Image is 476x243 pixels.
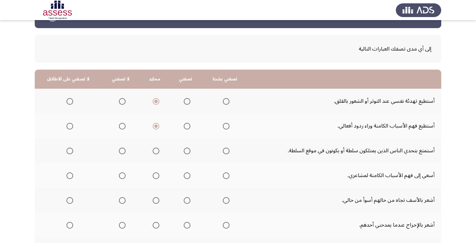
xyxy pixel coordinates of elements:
mat-radio-group: Select an option [150,170,159,181]
mat-radio-group: Select an option [150,219,159,231]
mat-radio-group: Select an option [116,170,126,181]
mat-radio-group: Select an option [181,194,190,206]
mat-radio-group: Select an option [116,219,126,231]
mat-radio-group: Select an option [116,120,126,132]
mat-radio-group: Select an option [220,194,229,206]
td: أسعي إلى فهم الأسباب الكامنة لمشاعري. [248,163,441,188]
mat-radio-group: Select an option [181,95,190,107]
mat-radio-group: Select an option [150,145,159,156]
img: Assessment logo of Emotional Intelligence Assessment [35,1,80,19]
mat-radio-group: Select an option [150,194,159,206]
mat-radio-group: Select an option [64,170,73,181]
mat-radio-group: Select an option [220,219,229,231]
mat-radio-group: Select an option [150,95,159,107]
mat-radio-group: Select an option [64,120,73,132]
mat-radio-group: Select an option [220,95,229,107]
mat-radio-group: Select an option [181,120,190,132]
td: أشعر بالإحراج عندما يمدحني أحدهم. [248,213,441,237]
mat-radio-group: Select an option [220,170,229,181]
td: أستطيع فهم الأسباب الكامنة وراء ردود أفعالي. [248,113,441,138]
h3: Emotional Intelligence Assessment [210,12,295,21]
mat-radio-group: Select an option [181,145,190,156]
td: أستطيع تهدئة نفسي عند التوتر أو الشعور بالقلق. [248,89,441,113]
mat-radio-group: Select an option [150,120,159,132]
mat-radio-group: Select an option [64,194,73,206]
mat-radio-group: Select an option [64,219,73,231]
th: تصفني [169,70,201,89]
td: أشعر بالأسف تجاه من حالهم أسوأ من حالي. [248,188,441,213]
mat-radio-group: Select an option [116,95,126,107]
div: إلى أي مدى تصفك العبارات التالية [45,43,431,55]
mat-radio-group: Select an option [181,170,190,181]
th: لا تصفني [102,70,140,89]
img: Assess Talent Management logo [396,1,441,19]
mat-radio-group: Select an option [64,95,73,107]
mat-radio-group: Select an option [220,120,229,132]
th: محايد [140,70,169,89]
mat-radio-group: Select an option [116,145,126,156]
th: لا تصفني على الاطلاق [35,70,102,89]
mat-radio-group: Select an option [181,219,190,231]
td: أستمتع بتحدي الناس الذين يمتلكون سلطة أو يكونون في موقع السلطة. [248,138,441,163]
mat-radio-group: Select an option [116,194,126,206]
mat-radio-group: Select an option [220,145,229,156]
mat-radio-group: Select an option [64,145,73,156]
th: تصفني بشدة [202,70,248,89]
